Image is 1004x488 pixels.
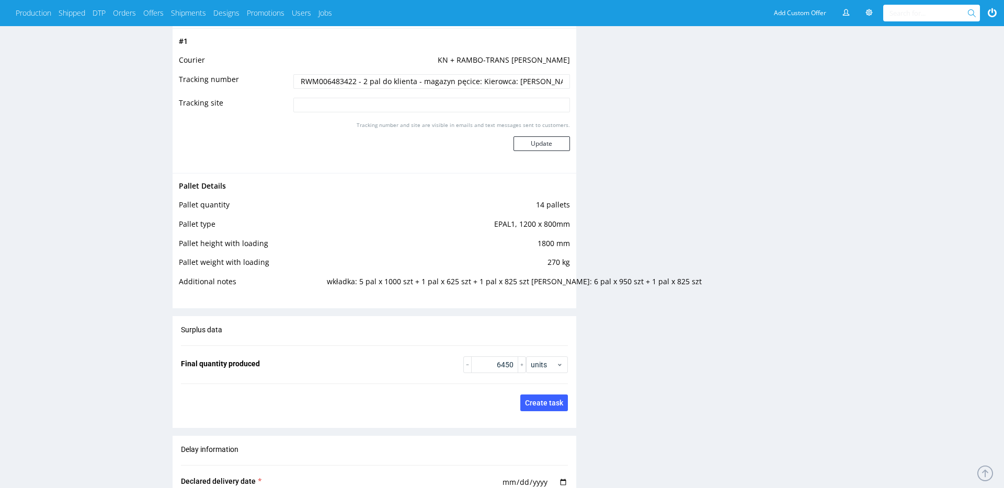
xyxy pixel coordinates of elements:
span: # 1 [179,36,188,46]
a: Add Custom Offer [768,5,832,21]
td: Tracking number [179,73,291,97]
button: Update [514,136,570,151]
td: wkładka: 5 pal x 1000 szt + 1 pal x 625 szt + 1 pal x 825 szt [PERSON_NAME]: 6 pal x 950 szt + 1 ... [324,275,569,295]
td: EPAL1, 1200 x 800mm [324,218,569,237]
a: Offers [143,8,164,18]
a: DTP [93,8,106,18]
button: Create task [520,394,568,411]
td: Additional notes [179,275,324,295]
td: Pallet height with loading [179,237,324,257]
td: Pallet weight with loading [179,256,324,275]
span: Delay information [181,445,238,454]
a: Designs [213,8,239,18]
a: Jobs [318,8,332,18]
span: Create task [525,399,563,406]
td: 1800 mm [324,237,569,257]
a: Orders [113,8,136,18]
input: Search for... [889,5,969,21]
td: Pallet quantity [179,199,324,218]
td: 14 pallets [324,199,569,218]
td: Courier [179,54,291,73]
a: Shipped [59,8,85,18]
span: units [531,359,556,370]
a: Users [292,8,311,18]
span: Surplus data [181,326,222,334]
td: 270 kg [324,256,569,275]
a: Shipments [171,8,206,18]
span: Final quantity produced [181,359,260,368]
td: KN + RAMBO-TRANS [PERSON_NAME] [291,54,570,73]
a: Production [16,8,51,18]
p: Tracking number and site are visible in emails and text messages sent to customers. [357,121,570,129]
a: Promotions [247,8,284,18]
span: Pallet Details [179,181,226,191]
td: Pallet type [179,218,324,237]
span: Declared delivery date [181,477,256,485]
td: Tracking site [179,97,291,120]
